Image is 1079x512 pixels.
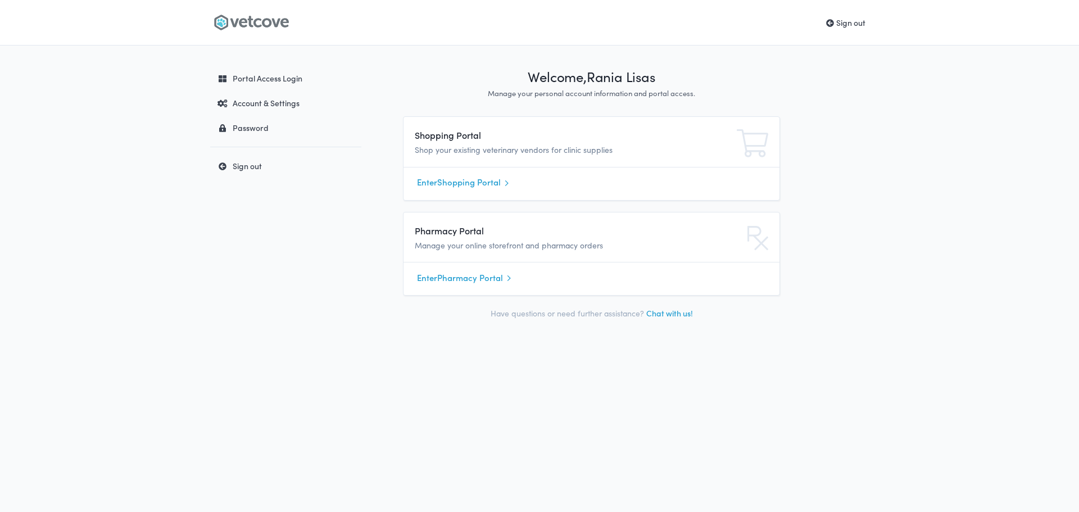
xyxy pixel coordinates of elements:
[212,160,356,171] div: Sign out
[403,88,780,99] p: Manage your personal account information and portal access.
[415,128,650,142] h4: Shopping Portal
[646,307,693,319] a: Chat with us!
[210,68,361,88] a: Portal Access Login
[417,174,766,191] a: EnterShopping Portal
[212,73,356,84] div: Portal Access Login
[415,144,650,156] p: Shop your existing veterinary vendors for clinic supplies
[417,269,766,286] a: EnterPharmacy Portal
[210,93,361,113] a: Account & Settings
[212,97,356,108] div: Account & Settings
[403,68,780,86] h1: Welcome, Rania Lisas
[210,117,361,138] a: Password
[826,17,865,28] a: Sign out
[415,224,650,237] h4: Pharmacy Portal
[210,156,361,176] a: Sign out
[403,307,780,320] p: Have questions or need further assistance?
[212,122,356,133] div: Password
[415,239,650,252] p: Manage your online storefront and pharmacy orders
